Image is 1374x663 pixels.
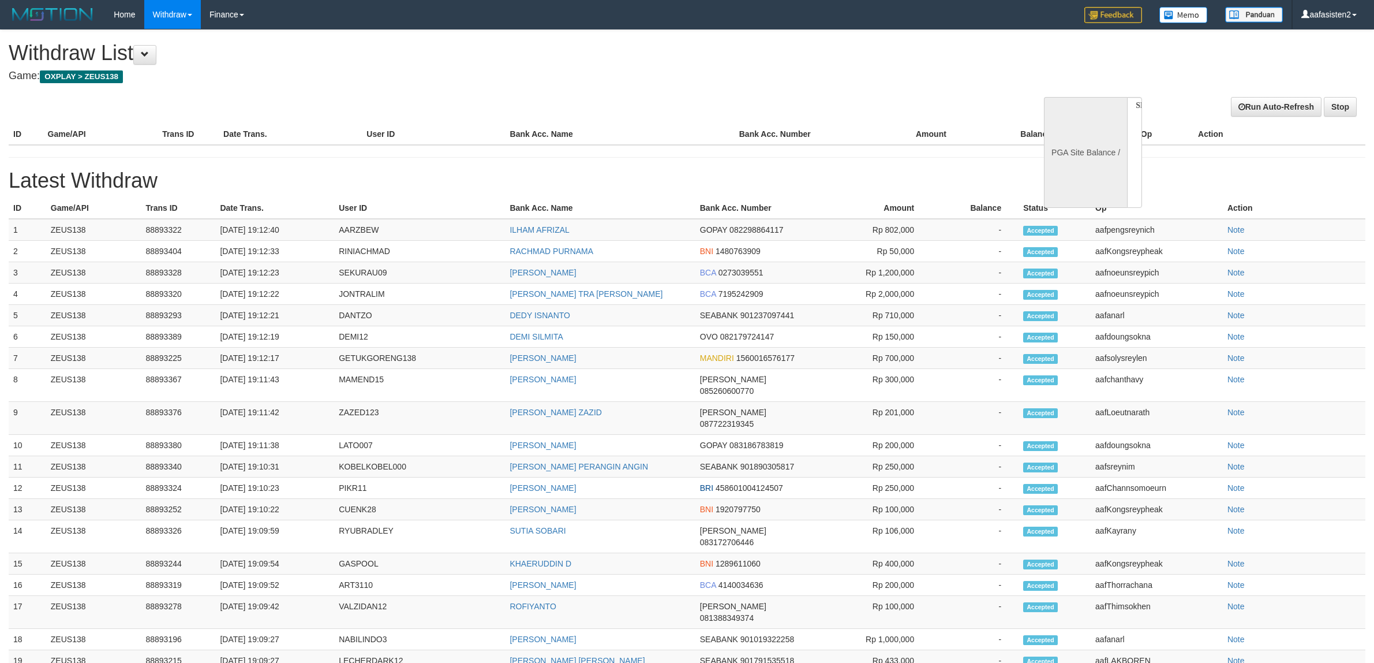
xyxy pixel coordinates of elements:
td: ZEUS138 [46,348,141,369]
span: BRI [700,483,713,493]
td: DANTZO [334,305,505,326]
td: 88893252 [141,499,215,520]
td: [DATE] 19:12:21 [215,305,334,326]
th: Status [1019,198,1091,219]
span: Accepted [1023,375,1058,385]
a: [PERSON_NAME] [510,268,576,277]
td: aafnoeunsreypich [1091,284,1223,305]
td: LATO007 [334,435,505,456]
td: ZEUS138 [46,553,141,575]
td: 17 [9,596,46,629]
th: Trans ID [158,124,219,145]
td: 13 [9,499,46,520]
span: Accepted [1023,290,1058,300]
td: - [931,284,1019,305]
span: 087722319345 [700,419,754,429]
a: Note [1227,483,1245,493]
span: 083172706446 [700,538,754,547]
span: OXPLAY > ZEUS138 [40,70,123,83]
td: Rp 802,000 [821,219,931,241]
span: [PERSON_NAME] [700,375,766,384]
span: OVO [700,332,718,341]
td: Rp 700,000 [821,348,931,369]
a: [PERSON_NAME] TRA [PERSON_NAME] [510,289,662,299]
td: MAMEND15 [334,369,505,402]
td: - [931,241,1019,262]
span: Accepted [1023,441,1058,451]
td: 3 [9,262,46,284]
span: [PERSON_NAME] [700,602,766,611]
td: 9 [9,402,46,435]
td: 2 [9,241,46,262]
span: 1560016576177 [736,353,795,363]
a: [PERSON_NAME] [510,483,576,493]
a: Note [1227,332,1245,341]
a: Note [1227,526,1245,535]
td: Rp 1,000,000 [821,629,931,650]
td: - [931,305,1019,326]
td: aafanarl [1091,305,1223,326]
td: 11 [9,456,46,478]
td: JONTRALIM [334,284,505,305]
td: VALZIDAN12 [334,596,505,629]
td: SEKURAU09 [334,262,505,284]
td: ZEUS138 [46,478,141,499]
td: aafsolysreylen [1091,348,1223,369]
td: [DATE] 19:12:40 [215,219,334,241]
th: Op [1136,124,1193,145]
span: 901890305817 [740,462,794,471]
td: ZEUS138 [46,262,141,284]
span: [PERSON_NAME] [700,526,766,535]
span: Accepted [1023,354,1058,364]
a: Note [1227,353,1245,363]
td: GASPOOL [334,553,505,575]
td: aafKongsreypheak [1091,499,1223,520]
td: 8 [9,369,46,402]
th: ID [9,124,43,145]
td: 88893293 [141,305,215,326]
span: Accepted [1023,247,1058,257]
span: 4140034636 [718,580,763,590]
span: 7195242909 [718,289,763,299]
td: CUENK28 [334,499,505,520]
th: Bank Acc. Name [506,124,735,145]
td: 10 [9,435,46,456]
a: Note [1227,505,1245,514]
td: 88893322 [141,219,215,241]
td: 88893367 [141,369,215,402]
a: ROFIYANTO [510,602,556,611]
td: ZAZED123 [334,402,505,435]
td: - [931,520,1019,553]
a: [PERSON_NAME] ZAZID [510,408,601,417]
span: Accepted [1023,269,1058,278]
th: User ID [362,124,505,145]
a: Note [1227,408,1245,417]
td: DEMI12 [334,326,505,348]
td: aafdoungsokna [1091,435,1223,456]
td: - [931,478,1019,499]
td: aafThimsokhen [1091,596,1223,629]
span: MANDIRI [700,353,734,363]
span: 082179724147 [720,332,774,341]
a: DEDY ISNANTO [510,311,570,320]
td: [DATE] 19:10:23 [215,478,334,499]
td: ZEUS138 [46,499,141,520]
td: ZEUS138 [46,369,141,402]
td: 88893225 [141,348,215,369]
th: Amount [821,198,931,219]
td: ZEUS138 [46,219,141,241]
td: Rp 400,000 [821,553,931,575]
td: [DATE] 19:12:19 [215,326,334,348]
a: Note [1227,375,1245,384]
th: ID [9,198,46,219]
td: aafnoeunsreypich [1091,262,1223,284]
td: ART3110 [334,575,505,596]
td: 18 [9,629,46,650]
td: Rp 200,000 [821,575,931,596]
a: DEMI SILMITA [510,332,563,341]
a: ILHAM AFRIZAL [510,225,569,234]
td: Rp 200,000 [821,435,931,456]
td: ZEUS138 [46,520,141,553]
a: Note [1227,247,1245,256]
span: Accepted [1023,560,1058,569]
